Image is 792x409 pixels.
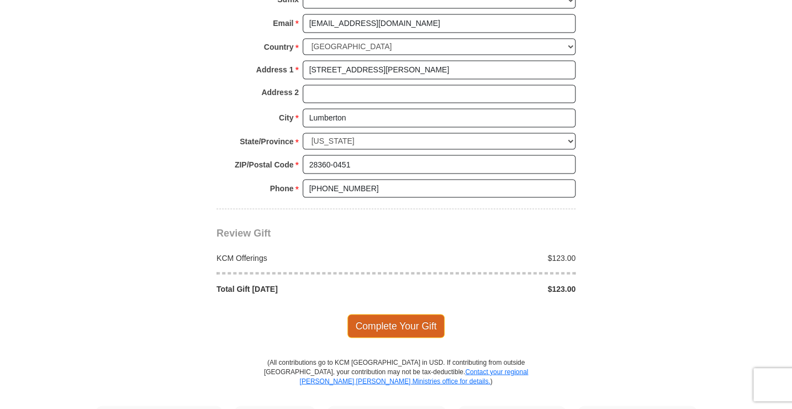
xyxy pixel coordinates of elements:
[264,39,294,55] strong: Country
[240,134,293,149] strong: State/Province
[211,283,397,294] div: Total Gift [DATE]
[217,227,271,238] span: Review Gift
[396,252,582,263] div: $123.00
[347,314,445,337] span: Complete Your Gift
[273,15,293,31] strong: Email
[396,283,582,294] div: $123.00
[299,368,528,385] a: Contact your regional [PERSON_NAME] [PERSON_NAME] Ministries office for details.
[279,110,293,125] strong: City
[256,62,294,77] strong: Address 1
[261,85,299,100] strong: Address 2
[270,180,294,196] strong: Phone
[235,156,294,172] strong: ZIP/Postal Code
[263,358,529,406] p: (All contributions go to KCM [GEOGRAPHIC_DATA] in USD. If contributing from outside [GEOGRAPHIC_D...
[211,252,397,263] div: KCM Offerings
